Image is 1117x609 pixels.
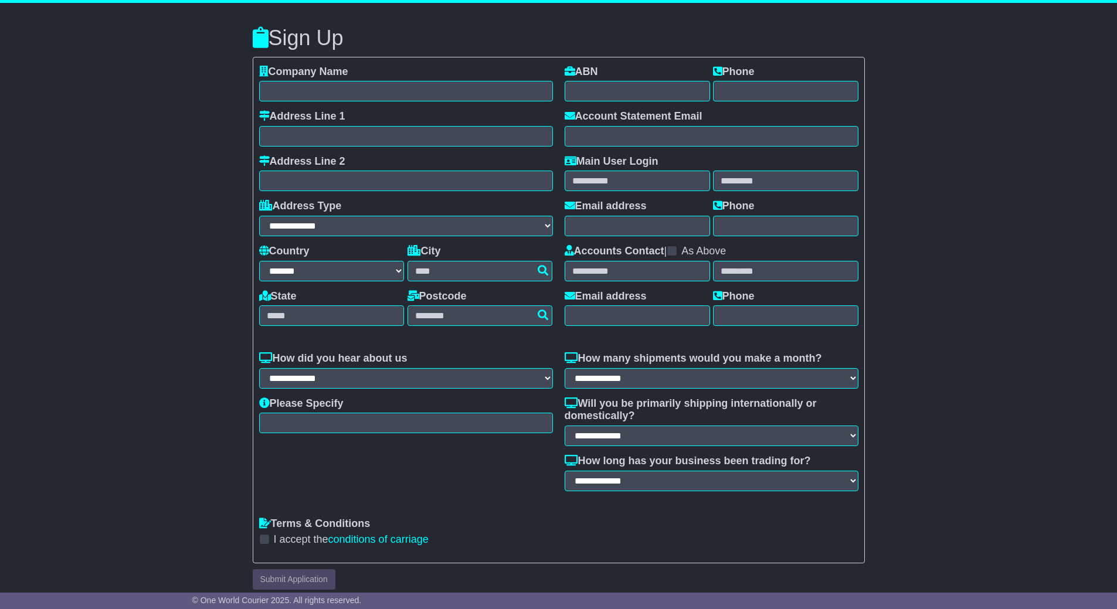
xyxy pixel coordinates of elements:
[259,200,342,213] label: Address Type
[565,110,702,123] label: Account Statement Email
[274,533,429,546] label: I accept the
[713,66,755,79] label: Phone
[713,290,755,303] label: Phone
[259,66,348,79] label: Company Name
[565,200,647,213] label: Email address
[565,155,658,168] label: Main User Login
[259,155,345,168] label: Address Line 2
[565,397,858,423] label: Will you be primarily shipping internationally or domestically?
[253,569,335,590] button: Submit Application
[565,290,647,303] label: Email address
[565,455,811,468] label: How long has your business been trading for?
[565,66,598,79] label: ABN
[408,290,467,303] label: Postcode
[259,397,344,410] label: Please Specify
[565,245,858,261] div: |
[565,245,664,258] label: Accounts Contact
[259,518,371,530] label: Terms & Conditions
[259,110,345,123] label: Address Line 1
[328,533,429,545] a: conditions of carriage
[259,290,297,303] label: State
[192,596,362,605] span: © One World Courier 2025. All rights reserved.
[565,352,822,365] label: How many shipments would you make a month?
[713,200,755,213] label: Phone
[681,245,726,258] label: As Above
[408,245,441,258] label: City
[259,352,408,365] label: How did you hear about us
[259,245,310,258] label: Country
[253,26,865,50] h3: Sign Up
